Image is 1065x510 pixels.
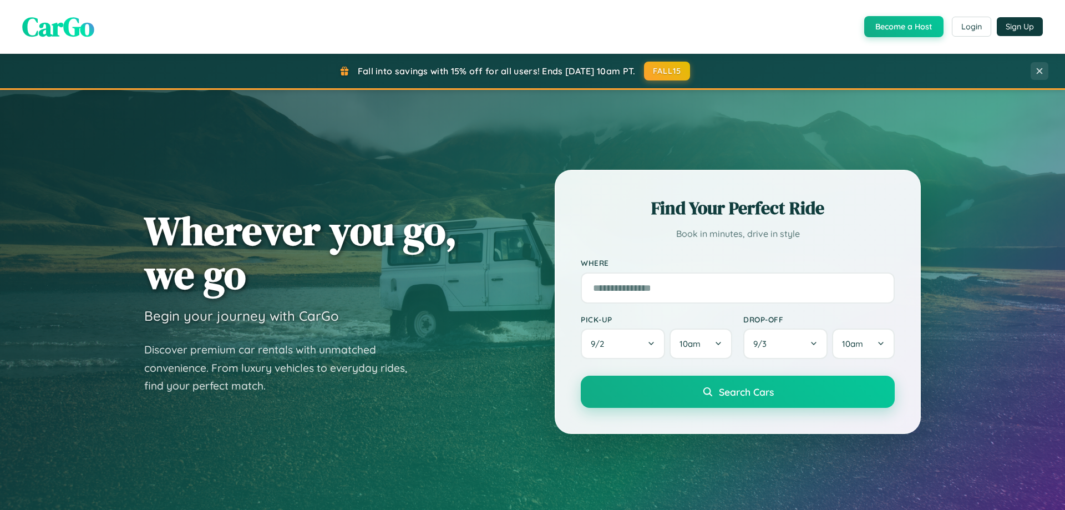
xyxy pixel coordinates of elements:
[581,259,895,268] label: Where
[581,315,732,324] label: Pick-up
[743,329,828,359] button: 9/3
[581,226,895,242] p: Book in minutes, drive in style
[679,339,701,349] span: 10am
[591,339,610,349] span: 9 / 2
[952,17,991,37] button: Login
[670,329,732,359] button: 10am
[842,339,863,349] span: 10am
[581,376,895,408] button: Search Cars
[22,8,94,45] span: CarGo
[144,307,339,324] h3: Begin your journey with CarGo
[581,196,895,220] h2: Find Your Perfect Ride
[864,16,944,37] button: Become a Host
[832,329,895,359] button: 10am
[144,341,422,395] p: Discover premium car rentals with unmatched convenience. From luxury vehicles to everyday rides, ...
[358,65,636,77] span: Fall into savings with 15% off for all users! Ends [DATE] 10am PT.
[997,17,1043,36] button: Sign Up
[644,62,691,80] button: FALL15
[719,386,774,398] span: Search Cars
[753,339,772,349] span: 9 / 3
[743,315,895,324] label: Drop-off
[144,209,457,296] h1: Wherever you go, we go
[581,329,665,359] button: 9/2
